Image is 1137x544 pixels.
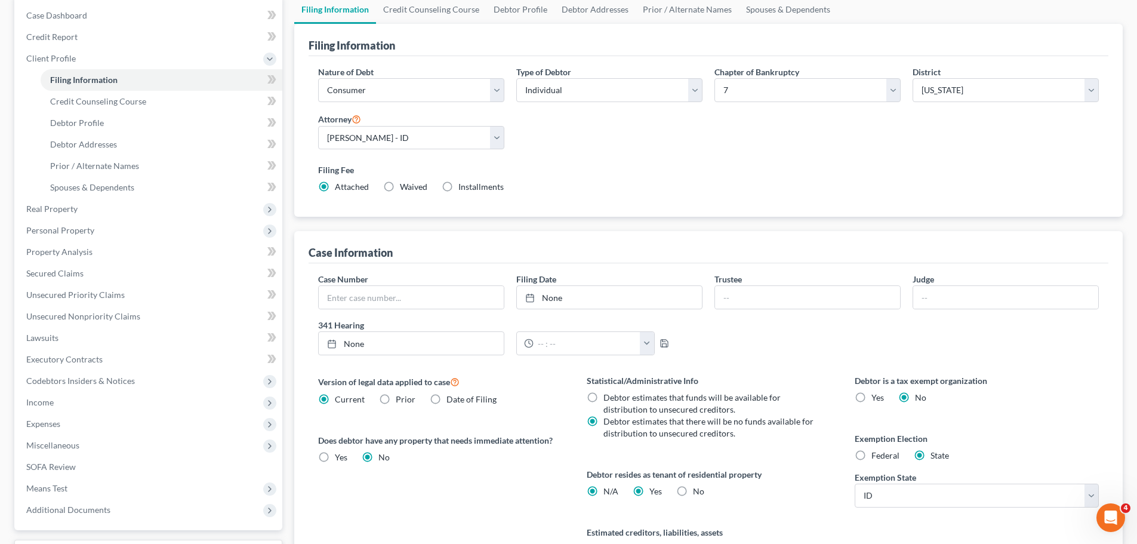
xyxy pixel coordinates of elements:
span: Unsecured Priority Claims [26,290,125,300]
a: Unsecured Priority Claims [17,284,282,306]
label: Exemption Election [855,432,1099,445]
span: Yes [871,392,884,402]
span: Property Analysis [26,247,93,257]
a: None [319,332,504,355]
a: Credit Counseling Course [41,91,282,112]
span: Means Test [26,483,67,493]
a: Case Dashboard [17,5,282,26]
span: Client Profile [26,53,76,63]
a: Prior / Alternate Names [41,155,282,177]
a: Debtor Addresses [41,134,282,155]
span: Federal [871,450,899,460]
span: Unsecured Nonpriority Claims [26,311,140,321]
span: Additional Documents [26,505,110,515]
span: Debtor estimates that there will be no funds available for distribution to unsecured creditors. [603,416,814,438]
span: Debtor estimates that funds will be available for distribution to unsecured creditors. [603,392,781,414]
span: State [930,450,949,460]
span: Spouses & Dependents [50,182,134,192]
a: Property Analysis [17,241,282,263]
span: Filing Information [50,75,118,85]
span: Expenses [26,419,60,429]
span: Lawsuits [26,333,58,343]
a: Debtor Profile [41,112,282,134]
span: Personal Property [26,225,94,235]
label: Case Number [318,273,368,285]
label: Version of legal data applied to case [318,374,562,389]
span: Prior / Alternate Names [50,161,139,171]
label: Type of Debtor [516,66,571,78]
label: District [913,66,941,78]
span: Income [26,397,54,407]
span: Attached [335,182,369,192]
span: Case Dashboard [26,10,87,20]
label: Attorney [318,112,361,126]
input: Enter case number... [319,286,504,309]
label: Debtor is a tax exempt organization [855,374,1099,387]
span: N/A [603,486,618,496]
a: Filing Information [41,69,282,91]
div: Case Information [309,245,393,260]
label: Statistical/Administrative Info [587,374,831,387]
span: Date of Filing [446,394,497,404]
label: Does debtor have any property that needs immediate attention? [318,434,562,447]
a: SOFA Review [17,456,282,478]
span: Debtor Addresses [50,139,117,149]
label: Nature of Debt [318,66,374,78]
input: -- : -- [534,332,640,355]
span: Codebtors Insiders & Notices [26,376,135,386]
span: Yes [649,486,662,496]
a: Credit Report [17,26,282,48]
iframe: Intercom live chat [1096,503,1125,532]
span: Real Property [26,204,78,214]
label: Judge [913,273,934,285]
label: Trustee [714,273,742,285]
label: Filing Fee [318,164,1099,176]
span: Miscellaneous [26,440,79,450]
label: 341 Hearing [312,319,708,331]
a: Unsecured Nonpriority Claims [17,306,282,327]
label: Debtor resides as tenant of residential property [587,468,831,481]
label: Filing Date [516,273,556,285]
span: Installments [458,182,504,192]
span: Secured Claims [26,268,84,278]
a: Spouses & Dependents [41,177,282,198]
span: 4 [1121,503,1130,513]
a: Secured Claims [17,263,282,284]
span: SOFA Review [26,462,76,472]
input: -- [715,286,900,309]
span: Yes [335,452,347,462]
span: Credit Report [26,32,78,42]
span: Credit Counseling Course [50,96,146,106]
span: No [915,392,926,402]
span: Debtor Profile [50,118,104,128]
span: Current [335,394,365,404]
span: No [378,452,390,462]
a: None [517,286,702,309]
a: Lawsuits [17,327,282,349]
label: Chapter of Bankruptcy [714,66,799,78]
label: Estimated creditors, liabilities, assets [587,526,831,539]
input: -- [913,286,1098,309]
label: Exemption State [855,471,916,484]
span: Prior [396,394,415,404]
span: Waived [400,182,427,192]
a: Executory Contracts [17,349,282,370]
div: Filing Information [309,38,395,53]
span: Executory Contracts [26,354,103,364]
span: No [693,486,704,496]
